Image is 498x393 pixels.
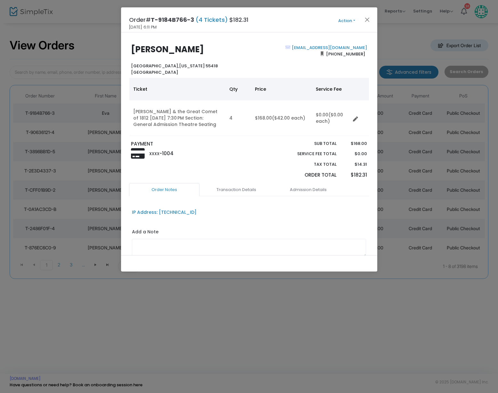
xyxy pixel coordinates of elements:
[129,15,249,24] h4: Order# $182.31
[132,209,197,216] div: IP Address: [TECHNICAL_ID]
[129,78,225,100] th: Ticket
[225,78,251,100] th: Qty
[312,100,350,136] td: $0.00
[324,49,367,59] span: [PHONE_NUMBER]
[312,78,350,100] th: Service Fee
[251,100,312,136] td: $168.00
[272,115,305,121] span: ($42.00 each)
[328,17,366,24] button: Action
[225,100,251,136] td: 4
[131,140,246,148] p: PAYMENT
[282,140,337,147] p: Sub total
[343,140,367,147] p: $168.00
[129,183,200,196] a: Order Notes
[290,45,367,51] a: [EMAIL_ADDRESS][DOMAIN_NAME]
[159,150,174,157] span: -1004
[129,100,225,136] td: [PERSON_NAME] & the Great Comet of 1812 [DATE] 7:30 PM Section: General Admission Theatre Seating
[131,44,204,55] b: [PERSON_NAME]
[132,229,159,237] label: Add a Note
[129,24,157,30] span: [DATE] 6:11 PM
[129,78,369,136] div: Data table
[194,16,229,24] span: (4 Tickets)
[316,112,343,124] span: ($0.00 each)
[151,16,194,24] span: T-9184B766-3
[343,151,367,157] p: $0.00
[343,161,367,168] p: $14.31
[131,63,218,75] b: [US_STATE] 55418 [GEOGRAPHIC_DATA]
[343,171,367,179] p: $182.31
[131,63,179,69] span: [GEOGRAPHIC_DATA],
[251,78,312,100] th: Price
[273,183,344,196] a: Admission Details
[201,183,272,196] a: Transaction Details
[282,161,337,168] p: Tax Total
[282,151,337,157] p: Service Fee Total
[363,15,371,24] button: Close
[282,171,337,179] p: Order Total
[149,151,159,156] span: XXXX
